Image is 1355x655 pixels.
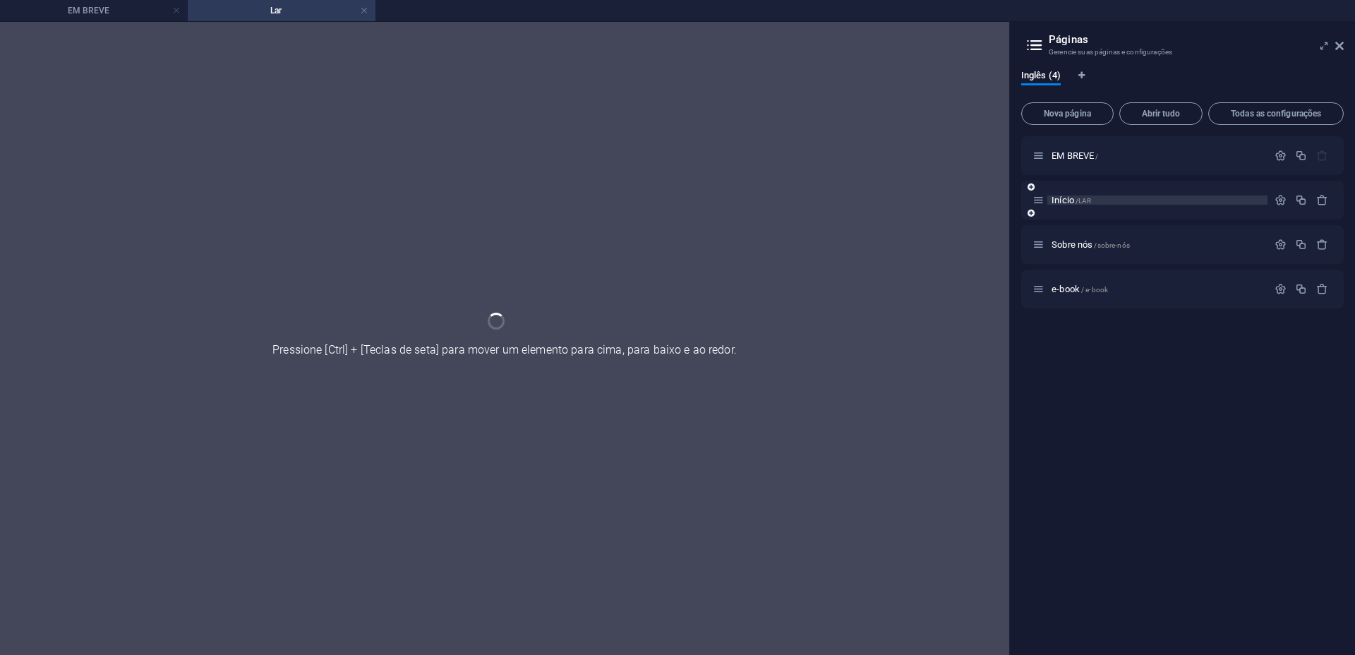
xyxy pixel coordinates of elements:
div: Início/LAR [1047,196,1267,205]
font: Páginas [1049,33,1088,46]
div: Remover [1316,194,1328,206]
div: Duplicado [1295,239,1307,251]
font: Gerencie suas páginas e configurações [1049,48,1172,56]
div: Duplicado [1295,150,1307,162]
font: Nova página [1044,109,1091,119]
button: Todas as configurações [1208,102,1344,125]
button: Nova página [1021,102,1114,125]
div: Configurações [1275,283,1287,295]
div: Duplicado [1295,194,1307,206]
font: EM BREVE [68,6,109,16]
font: EM BREVE [1052,150,1094,161]
span: Clique para abrir a página [1052,284,1108,294]
font: Lar [270,6,282,16]
div: Sobre nós/sobre-nós [1047,240,1267,249]
font: Inglês (4) [1021,70,1061,80]
font: / [1095,152,1098,160]
div: Remover [1316,283,1328,295]
font: Abrir tudo [1142,109,1181,119]
font: Todas as configurações [1231,109,1321,119]
div: Duplicado [1295,283,1307,295]
div: Configurações [1275,239,1287,251]
div: Configurações [1275,150,1287,162]
button: Abrir tudo [1119,102,1203,125]
font: Início [1052,195,1074,205]
font: e-book [1052,284,1080,294]
div: Remover [1316,239,1328,251]
span: Click to open page [1052,195,1091,205]
div: Guias de idiomas [1021,70,1344,97]
div: Configurações [1275,194,1287,206]
span: Clique para abrir a página [1052,150,1098,161]
div: EM BREVE/ [1047,151,1267,160]
font: /LAR [1076,197,1092,205]
div: e-book/ e-book [1047,284,1267,294]
font: /sobre-nós [1094,241,1129,249]
div: A página inicial não pode ser excluída [1316,150,1328,162]
font: / e-book [1081,286,1108,294]
font: Sobre nós [1052,239,1092,250]
span: Clique para abrir a página [1052,239,1130,250]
